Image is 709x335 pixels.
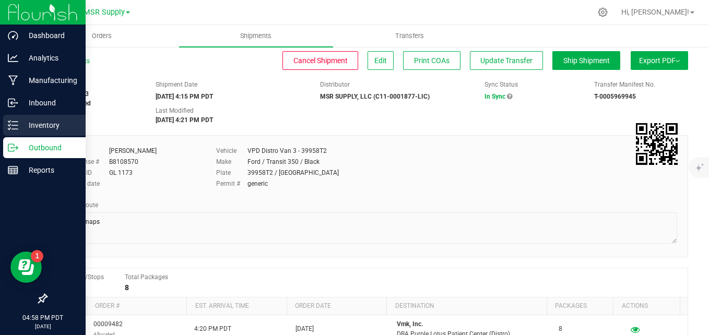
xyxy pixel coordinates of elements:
[247,168,339,177] div: 39958T2 / [GEOGRAPHIC_DATA]
[293,56,348,65] span: Cancel Shipment
[639,56,680,65] span: Export PDF
[8,30,18,41] inline-svg: Dashboard
[156,116,213,124] strong: [DATE] 4:21 PM PDT
[18,141,81,154] p: Outbound
[8,75,18,86] inline-svg: Manufacturing
[596,7,609,17] div: Manage settings
[8,120,18,130] inline-svg: Inventory
[621,8,689,16] span: Hi, [PERSON_NAME]!
[109,157,138,166] div: B8108570
[287,297,387,315] th: Order date
[18,164,81,176] p: Reports
[18,97,81,109] p: Inbound
[216,146,247,155] label: Vehicle
[179,25,333,47] a: Shipments
[10,252,42,283] iframe: Resource center
[216,168,247,177] label: Plate
[631,51,688,70] button: Export PDF
[636,123,678,165] qrcode: 20250924-003
[247,157,320,166] div: Ford / Transit 350 / Black
[109,146,157,155] div: [PERSON_NAME]
[368,51,394,70] button: Edit
[25,25,179,47] a: Orders
[5,322,81,330] p: [DATE]
[247,179,268,188] div: generic
[636,123,678,165] img: Scan me!
[125,283,129,292] strong: 8
[78,31,126,41] span: Orders
[403,51,460,70] button: Print COAs
[18,29,81,42] p: Dashboard
[320,93,430,100] strong: MSR SUPPLY, LLC (C11-0001877-LIC)
[470,51,543,70] button: Update Transfer
[226,31,286,41] span: Shipments
[216,179,247,188] label: Permit #
[381,31,438,41] span: Transfers
[594,93,636,100] strong: T-0005969945
[594,80,655,89] label: Transfer Manifest No.
[613,297,680,315] th: Actions
[480,56,533,65] span: Update Transfer
[397,319,546,329] p: Vmk, Inc.
[282,51,358,70] button: Cancel Shipment
[8,98,18,108] inline-svg: Inbound
[156,80,197,89] label: Shipment Date
[8,165,18,175] inline-svg: Reports
[8,53,18,63] inline-svg: Analytics
[216,157,247,166] label: Make
[414,56,450,65] span: Print COAs
[46,80,140,89] span: Shipment #
[156,93,213,100] strong: [DATE] 4:15 PM PDT
[125,273,168,281] span: Total Packages
[563,56,610,65] span: Ship Shipment
[156,106,194,115] label: Last Modified
[386,297,546,315] th: Destination
[87,297,187,315] th: Order #
[333,25,487,47] a: Transfers
[109,168,133,177] div: GL 1173
[485,93,505,100] span: In Sync
[485,80,518,89] label: Sync Status
[18,74,81,87] p: Manufacturing
[247,146,327,155] div: VPD Distro Van 3 - 39958T2
[31,250,43,262] iframe: Resource center unread badge
[5,313,81,322] p: 04:58 PM PDT
[84,8,125,17] span: MSR Supply
[194,324,231,334] span: 4:20 PM PDT
[186,297,287,315] th: Est. arrival time
[374,56,387,65] span: Edit
[559,324,562,334] span: 8
[552,51,620,70] button: Ship Shipment
[296,324,314,334] span: [DATE]
[547,297,613,315] th: Packages
[320,80,350,89] label: Distributor
[8,142,18,153] inline-svg: Outbound
[18,119,81,131] p: Inventory
[18,52,81,64] p: Analytics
